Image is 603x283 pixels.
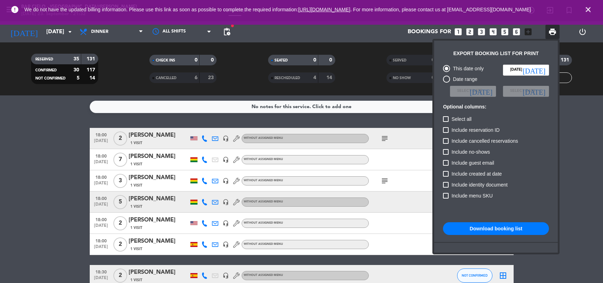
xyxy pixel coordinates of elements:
i: [DATE] [470,88,492,95]
span: print [548,28,557,36]
span: Include no-shows [451,148,490,156]
div: Date range [450,75,477,83]
i: [DATE] [523,88,545,95]
span: Select date [510,88,535,94]
div: Export booking list for print [453,49,539,58]
div: This date only [450,65,484,73]
i: [DATE] [523,66,545,73]
span: Select date [457,88,482,94]
span: Include cancelled reservations [451,137,518,145]
span: Include reservation ID [451,126,499,134]
span: Include identity document [451,181,508,189]
i: error [11,5,19,14]
h6: Optional columns: [443,104,549,110]
button: Download booking list [443,222,549,235]
i: close [584,5,592,14]
a: [URL][DOMAIN_NAME] [298,7,350,12]
span: We do not have the updated billing information. Please use this link as soon as possible to compl... [24,7,531,12]
span: Include menu SKU [451,191,493,200]
span: Include created at date [451,170,502,178]
span: Select all [451,115,472,123]
a: . For more information, please contact us at [EMAIL_ADDRESS][DOMAIN_NAME] [350,7,531,12]
span: Include guest email [451,159,494,167]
